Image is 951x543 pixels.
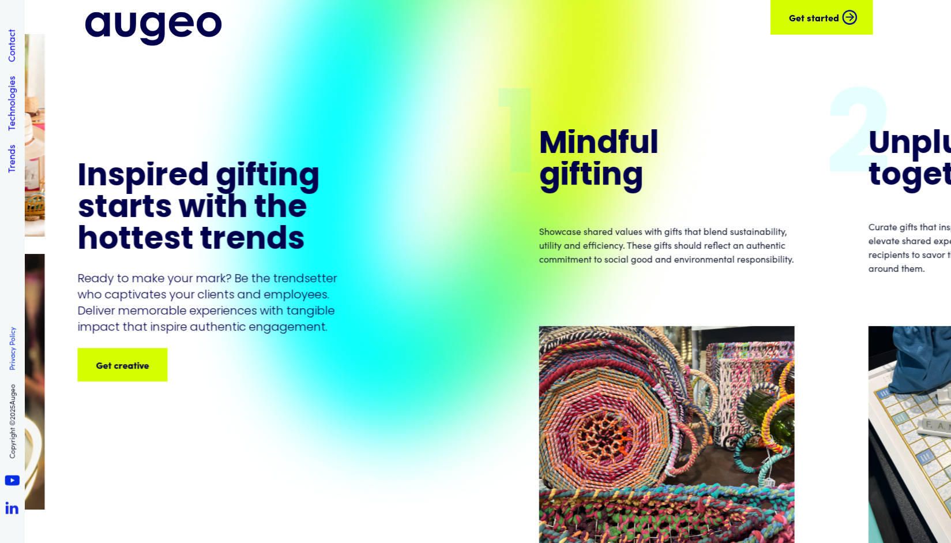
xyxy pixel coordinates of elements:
[142,193,155,225] div: t
[246,162,257,193] div: f
[216,162,237,193] div: g
[78,270,349,335] p: Ready to make your mark? Be the trendsetter who captivates your clients and employees. Deliver me...
[629,129,649,161] div: u
[78,193,95,225] div: s
[601,161,622,193] div: n
[226,225,246,257] div: e
[125,162,146,193] div: p
[911,129,932,161] div: p
[267,193,288,225] div: h
[622,161,643,193] div: g
[5,144,17,173] a: Trends
[7,405,17,420] span: 2025
[5,76,17,130] a: Technologies
[155,193,172,225] div: s
[580,161,592,193] div: t
[278,162,299,193] div: n
[108,193,129,225] div: a
[144,225,164,257] div: e
[257,162,269,193] div: t
[78,162,87,193] div: I
[269,162,278,193] div: i
[592,161,601,193] div: i
[108,162,125,193] div: s
[576,129,596,161] div: n
[868,161,881,193] div: t
[868,129,890,161] div: U
[119,225,131,257] div: t
[237,162,246,193] div: i
[95,193,108,225] div: t
[181,225,194,257] div: t
[5,29,17,62] a: Contact
[78,225,99,257] div: h
[569,161,580,193] div: f
[7,327,17,370] a: Privacy Policy
[200,225,213,257] div: t
[78,5,228,53] img: Augeo logo
[78,348,168,381] a: Get creative
[87,162,108,193] div: n
[129,193,142,225] div: r
[539,224,794,270] p: Showcase shared values with gifts that blend sustainability, utility and efficiency. These gifts ...
[213,225,226,257] div: r
[539,129,567,161] div: M
[155,162,168,193] div: r
[168,162,188,193] div: e
[567,129,576,161] div: i
[901,161,922,193] div: g
[215,193,227,225] div: t
[131,225,144,257] div: t
[560,161,569,193] div: i
[254,193,267,225] div: t
[206,193,215,225] div: i
[890,129,911,161] div: n
[825,108,890,179] p: 2
[146,162,155,193] div: i
[288,193,307,225] div: e
[618,129,629,161] div: f
[649,129,659,161] div: l
[288,225,305,257] div: s
[881,161,901,193] div: o
[227,193,248,225] div: h
[188,162,209,193] div: d
[266,225,288,257] div: d
[596,129,618,161] div: d
[932,129,941,161] div: l
[7,384,17,458] p: Copyright © Augeo
[495,108,539,179] p: 1
[179,193,206,225] div: w
[246,225,266,257] div: n
[99,225,119,257] div: o
[922,161,942,193] div: e
[299,162,320,193] div: g
[164,225,181,257] div: s
[539,161,560,193] div: g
